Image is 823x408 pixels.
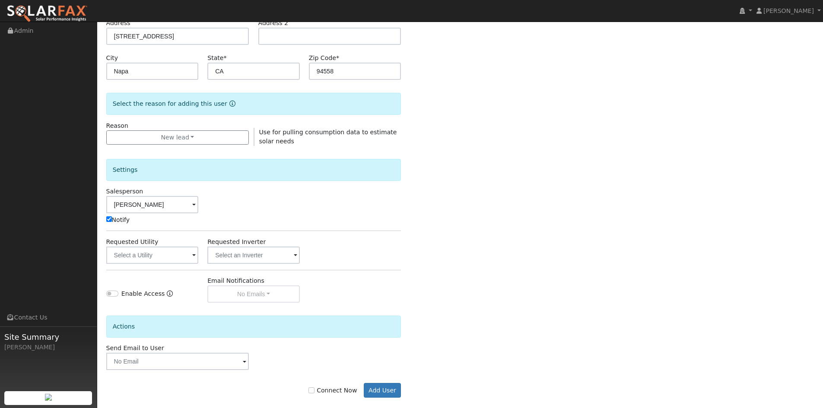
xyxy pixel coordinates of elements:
[106,215,130,225] label: Notify
[106,344,164,353] label: Send Email to User
[309,54,339,63] label: Zip Code
[106,19,130,28] label: Address
[106,187,143,196] label: Salesperson
[207,54,226,63] label: State
[336,54,339,61] span: Required
[45,394,52,401] img: retrieve
[308,387,315,393] input: Connect Now
[207,237,266,247] label: Requested Inverter
[364,383,401,398] button: Add User
[106,316,401,338] div: Actions
[207,247,300,264] input: Select an Inverter
[106,353,249,370] input: No Email
[106,93,401,115] div: Select the reason for adding this user
[106,121,128,130] label: Reason
[258,19,289,28] label: Address 2
[121,289,165,298] label: Enable Access
[4,343,92,352] div: [PERSON_NAME]
[106,54,118,63] label: City
[106,159,401,181] div: Settings
[223,54,226,61] span: Required
[6,5,88,23] img: SolarFax
[763,7,814,14] span: [PERSON_NAME]
[207,276,264,285] label: Email Notifications
[106,247,199,264] input: Select a Utility
[106,130,249,145] button: New lead
[106,237,159,247] label: Requested Utility
[308,386,357,395] label: Connect Now
[106,196,199,213] input: Select a User
[167,289,173,303] a: Enable Access
[227,100,235,107] a: Reason for new user
[4,331,92,343] span: Site Summary
[259,129,397,145] span: Use for pulling consumption data to estimate solar needs
[106,216,112,222] input: Notify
